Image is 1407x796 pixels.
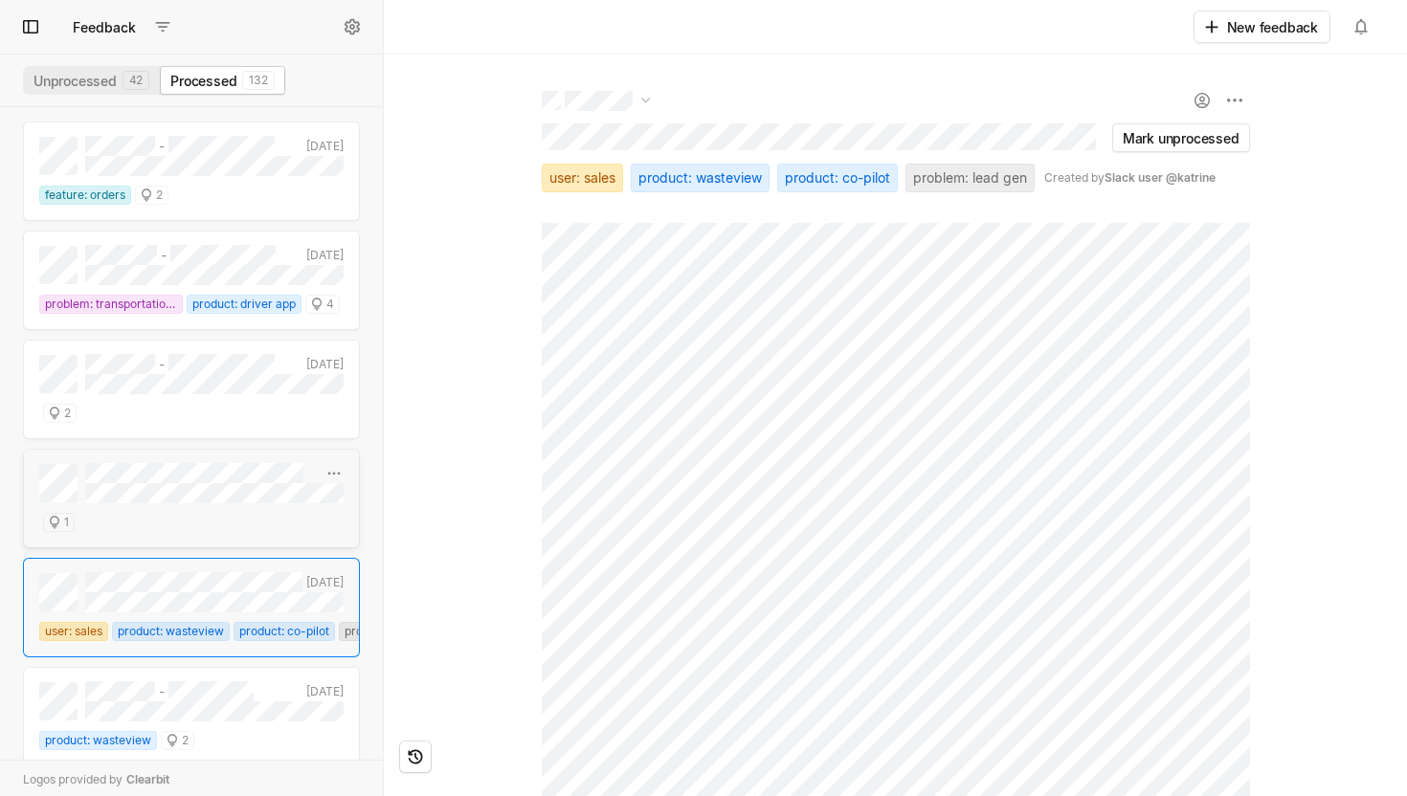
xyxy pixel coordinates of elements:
[69,14,140,40] div: Feedback
[306,683,344,700] div: [DATE]
[43,404,77,423] div: 2
[23,772,123,786] span: Logos provided by
[305,295,340,314] div: 4
[45,623,102,640] span: user: sales
[192,296,296,313] span: product: driver app
[306,247,344,264] div: [DATE]
[45,296,177,313] span: problem: transportation planning
[45,187,125,204] span: feature: orders
[161,245,167,265] span: -
[638,165,762,191] span: product: wasteview
[785,165,890,191] span: product: co-pilot
[159,136,165,156] span: -
[345,623,441,640] span: problem: lead gen
[306,574,344,591] div: [DATE]
[239,623,329,640] span: product: co-pilot
[159,354,165,374] span: -
[306,356,344,373] div: [DATE]
[45,732,151,749] span: product: wasteview
[123,71,150,90] div: 42
[1194,11,1330,43] button: New feedback
[1105,170,1216,185] span: Slack user @katrine
[1044,169,1216,187] span: Created by
[23,770,169,786] a: Logos provided by Clearbit
[126,772,169,786] span: Clearbit
[23,67,160,94] button: Unprocessed42
[913,165,1027,191] span: problem: lead gen
[549,165,615,191] span: user: sales
[43,513,75,532] div: 1
[306,138,344,155] div: [DATE]
[242,71,274,90] div: 132
[1112,123,1250,152] button: Mark unprocessed
[161,731,194,750] div: 2
[160,66,285,95] button: Processed132
[118,623,224,640] span: product: wasteview
[135,186,168,205] div: 2
[159,681,165,701] span: -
